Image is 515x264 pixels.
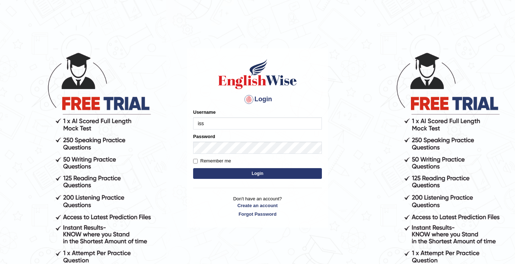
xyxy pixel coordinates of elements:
[193,157,231,165] label: Remember me
[193,109,216,116] label: Username
[193,168,322,179] button: Login
[193,94,322,105] h4: Login
[217,58,298,90] img: Logo of English Wise sign in for intelligent practice with AI
[193,202,322,209] a: Create an account
[193,159,198,163] input: Remember me
[193,133,215,140] label: Password
[193,211,322,217] a: Forgot Password
[193,195,322,217] p: Don't have an account?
